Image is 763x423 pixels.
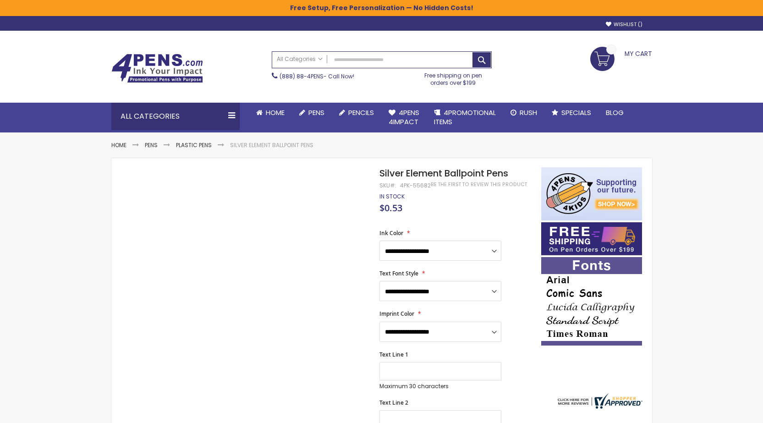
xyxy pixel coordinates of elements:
a: 4pens.com certificate URL [555,403,642,411]
a: Plastic Pens [176,141,212,149]
div: All Categories [111,103,240,130]
li: Silver Element Ballpoint Pens [230,142,313,149]
img: 4pens 4 kids [541,167,642,220]
span: Silver Element Ballpoint Pens [379,167,508,180]
span: Text Font Style [379,269,418,277]
img: font-personalization-examples [541,257,642,346]
a: Specials [544,103,598,123]
a: Wishlist [606,21,642,28]
a: 4Pens4impact [381,103,427,132]
span: Text Line 2 [379,399,408,407]
span: 4PROMOTIONAL ITEMS [434,108,496,126]
div: Free shipping on pen orders over $199 [415,68,492,87]
span: Specials [561,108,591,117]
span: - Call Now! [280,72,354,80]
span: Imprint Color [379,310,414,318]
span: In stock [379,192,405,200]
img: 4pens.com widget logo [555,393,642,409]
a: Blog [598,103,631,123]
span: Ink Color [379,229,403,237]
a: 4PROMOTIONALITEMS [427,103,503,132]
span: Home [266,108,285,117]
span: Pencils [348,108,374,117]
a: Pens [292,103,332,123]
span: Blog [606,108,624,117]
a: All Categories [272,52,327,67]
span: 4Pens 4impact [389,108,419,126]
a: (888) 88-4PENS [280,72,324,80]
img: Free shipping on orders over $199 [541,222,642,255]
a: Rush [503,103,544,123]
a: Home [111,141,126,149]
a: Pencils [332,103,381,123]
a: Home [249,103,292,123]
span: All Categories [277,55,323,63]
span: Rush [520,108,537,117]
span: Text Line 1 [379,351,408,358]
strong: SKU [379,181,396,189]
div: Availability [379,193,405,200]
a: Pens [145,141,158,149]
img: 4Pens Custom Pens and Promotional Products [111,54,203,83]
span: Pens [308,108,324,117]
span: $0.53 [379,202,402,214]
div: 4PK-55682 [400,182,431,189]
a: Be the first to review this product [431,181,527,188]
p: Maximum 30 characters [379,383,501,390]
